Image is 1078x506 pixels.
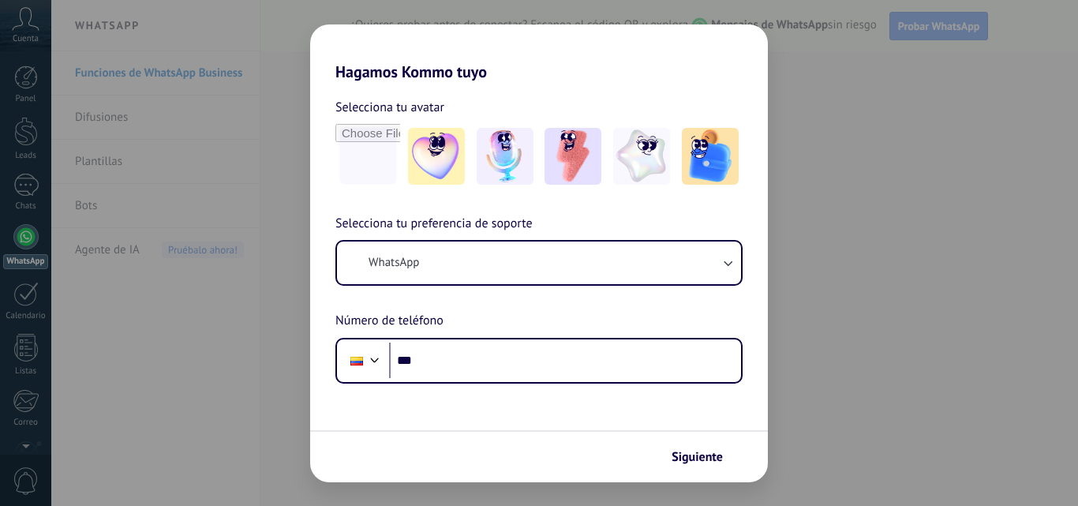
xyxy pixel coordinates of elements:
[682,128,739,185] img: -5.jpeg
[408,128,465,185] img: -1.jpeg
[613,128,670,185] img: -4.jpeg
[477,128,533,185] img: -2.jpeg
[672,452,723,463] span: Siguiente
[335,97,444,118] span: Selecciona tu avatar
[335,214,533,234] span: Selecciona tu preferencia de soporte
[664,444,744,470] button: Siguiente
[369,255,419,271] span: WhatsApp
[342,344,372,377] div: Colombia: + 57
[310,24,768,81] h2: Hagamos Kommo tuyo
[545,128,601,185] img: -3.jpeg
[337,242,741,284] button: WhatsApp
[335,311,444,332] span: Número de teléfono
